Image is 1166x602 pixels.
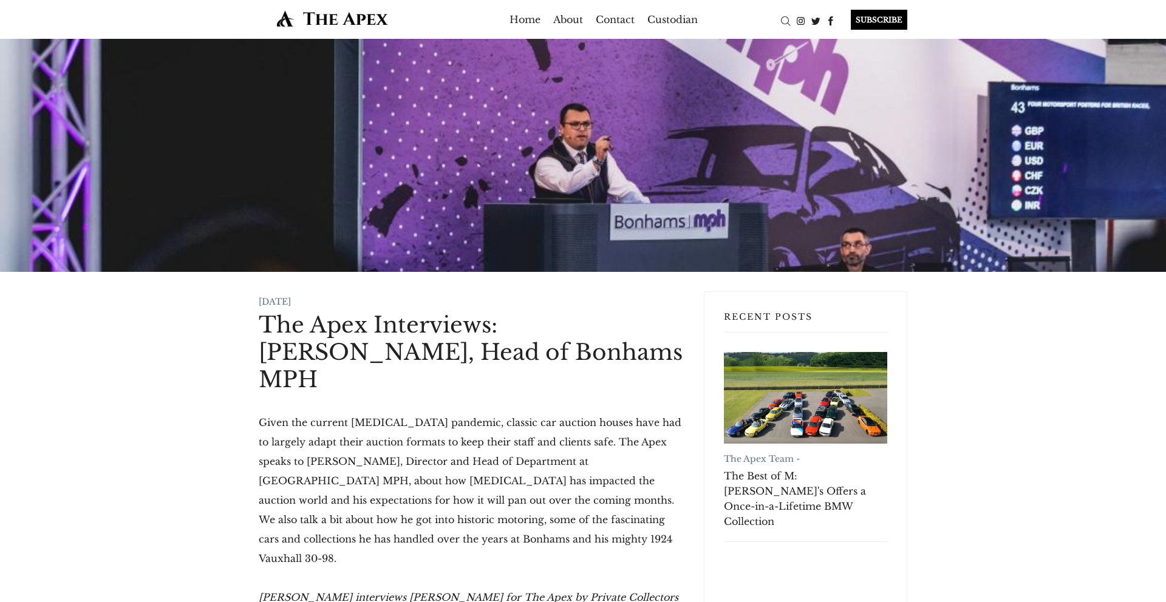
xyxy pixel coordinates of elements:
time: [DATE] [259,296,291,307]
a: Home [510,10,540,29]
a: The Best of M: [PERSON_NAME]'s Offers a Once-in-a-Lifetime BMW Collection [724,468,887,529]
a: Custodian [647,10,698,29]
h1: The Apex Interviews: [PERSON_NAME], Head of Bonhams MPH [259,311,684,393]
a: Twitter [808,14,823,26]
a: About [553,10,583,29]
a: SUBSCRIBE [839,10,907,30]
a: Search [778,14,793,26]
a: Instagram [793,14,808,26]
h3: Recent Posts [724,311,887,333]
a: Facebook [823,14,839,26]
p: Given the current [MEDICAL_DATA] pandemic, classic car auction houses have had to largely adapt t... [259,413,684,568]
img: The Apex by Custodian [259,10,406,27]
a: Contact [596,10,635,29]
a: The Apex Team - [724,453,800,464]
a: The Best of M: RM Sotheby's Offers a Once-in-a-Lifetime BMW Collection [724,352,887,444]
div: SUBSCRIBE [851,10,907,30]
